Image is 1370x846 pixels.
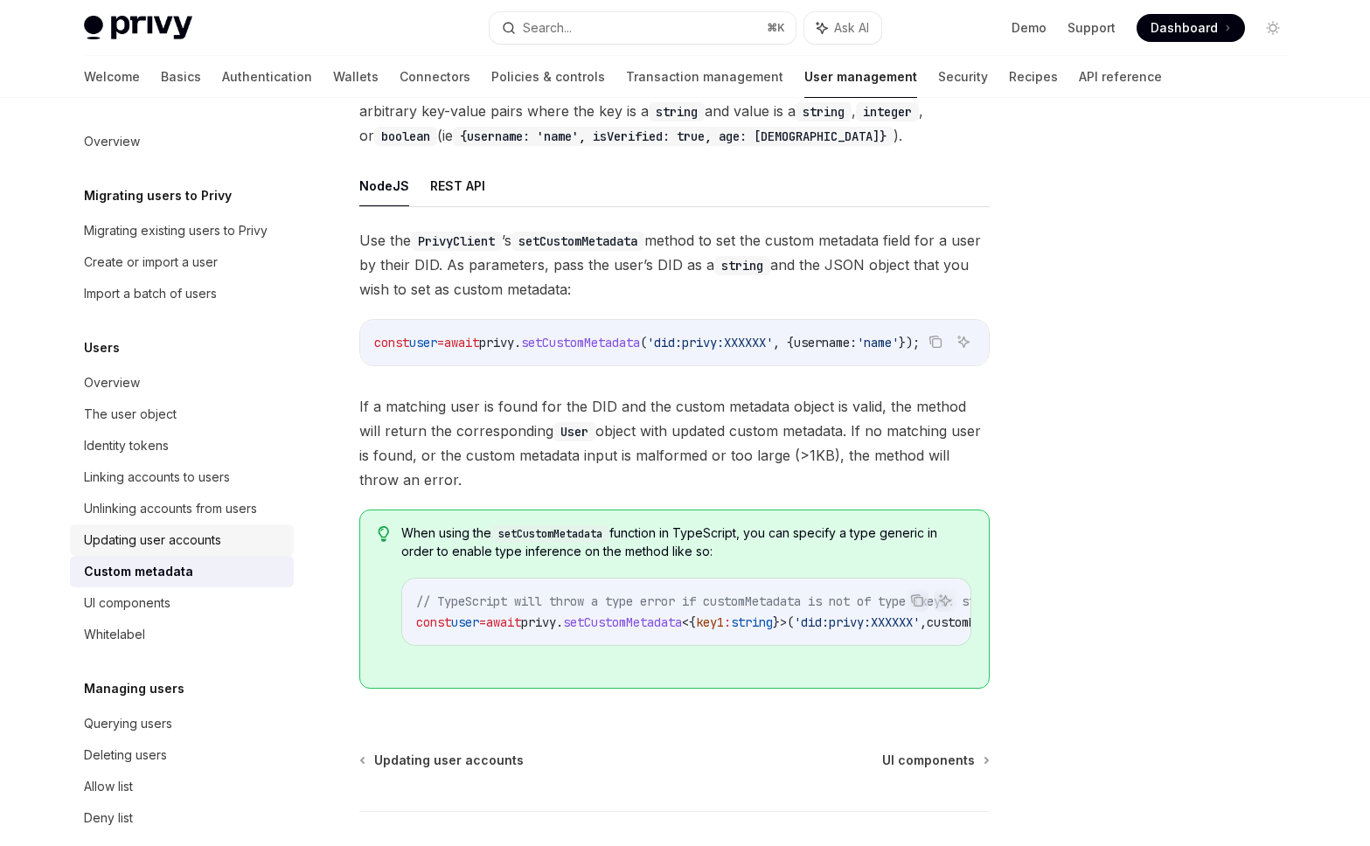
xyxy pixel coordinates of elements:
a: Updating user accounts [70,524,294,556]
span: const [416,614,451,630]
a: Support [1067,19,1116,37]
a: Wallets [333,56,379,98]
div: Allow list [84,776,133,797]
div: Create or import a user [84,252,218,273]
span: , { [773,335,794,350]
span: string [731,614,773,630]
div: Linking accounts to users [84,467,230,488]
span: await [444,335,479,350]
div: The user object [84,404,177,425]
div: Import a batch of users [84,283,217,304]
a: Identity tokens [70,430,294,461]
a: Policies & controls [491,56,605,98]
span: <{ [682,614,696,630]
code: string [796,102,852,121]
span: setCustomMetadata [521,335,640,350]
div: Custom metadata [84,561,193,582]
div: Unlinking accounts from users [84,498,257,519]
span: }); [899,335,920,350]
span: : [724,614,731,630]
span: await [486,614,521,630]
span: username: [794,335,857,350]
div: Overview [84,131,140,152]
code: string [649,102,705,121]
div: Deny list [84,808,133,829]
span: Use the ’s method to set the custom metadata field for a user by their DID. As parameters, pass t... [359,228,990,302]
button: Toggle dark mode [1259,14,1287,42]
span: user [451,614,479,630]
span: privy [479,335,514,350]
h5: Migrating users to Privy [84,185,232,206]
span: 'name' [857,335,899,350]
code: PrivyClient [411,232,502,251]
a: Authentication [222,56,312,98]
span: If a matching user is found for the DID and the custom metadata object is valid, the method will ... [359,394,990,492]
a: API reference [1079,56,1162,98]
span: key1 [696,614,724,630]
a: Dashboard [1137,14,1245,42]
button: REST API [430,165,485,206]
span: 'did:privy:XXXXXX' [647,335,773,350]
code: User [553,422,595,441]
a: Querying users [70,708,294,739]
svg: Tip [378,526,390,542]
span: = [437,335,444,350]
a: Overview [70,126,294,157]
span: . [514,335,521,350]
span: privy [521,614,556,630]
h5: Managing users [84,678,184,699]
span: ⌘ K [767,21,785,35]
a: Security [938,56,988,98]
button: Ask AI [934,589,956,612]
code: setCustomMetadata [491,525,609,543]
a: UI components [882,752,988,769]
span: Ask AI [834,19,869,37]
span: 'did:privy:XXXXXX' [794,614,920,630]
div: Whitelabel [84,624,145,645]
a: Deny list [70,802,294,834]
a: User management [804,56,917,98]
a: Custom metadata [70,556,294,587]
code: setCustomMetadata [511,232,644,251]
span: When using the function in TypeScript, you can specify a type generic in order to enable type inf... [401,524,970,560]
a: Connectors [400,56,470,98]
span: UI components [882,752,975,769]
a: Linking accounts to users [70,461,294,493]
span: , [920,614,927,630]
a: Create or import a user [70,246,294,278]
span: }>( [773,614,794,630]
a: Welcome [84,56,140,98]
div: Search... [523,17,572,38]
span: Updating user accounts [374,752,524,769]
span: = [479,614,486,630]
a: Deleting users [70,739,294,771]
a: Migrating existing users to Privy [70,215,294,246]
div: Migrating existing users to Privy [84,220,268,241]
div: Deleting users [84,745,167,766]
a: Overview [70,367,294,399]
code: {username: 'name', isVerified: true, age: [DEMOGRAPHIC_DATA]} [453,127,894,146]
h5: Users [84,337,120,358]
a: Import a batch of users [70,278,294,309]
div: Identity tokens [84,435,169,456]
button: Search...⌘K [490,12,796,44]
button: NodeJS [359,165,409,206]
code: boolean [374,127,437,146]
div: Overview [84,372,140,393]
a: Whitelabel [70,619,294,650]
span: // TypeScript will throw a type error if customMetadata is not of type {key1: string} [416,593,1011,609]
code: integer [856,102,919,121]
img: light logo [84,16,192,40]
a: Recipes [1009,56,1058,98]
span: Dashboard [1151,19,1218,37]
code: string [714,256,770,275]
a: Allow list [70,771,294,802]
a: UI components [70,587,294,619]
span: customMetadata [927,614,1025,630]
a: Transaction management [626,56,783,98]
button: Copy the contents from the code block [906,589,928,612]
span: ( [640,335,647,350]
div: Querying users [84,713,172,734]
span: setCustomMetadata [563,614,682,630]
button: Ask AI [952,330,975,353]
